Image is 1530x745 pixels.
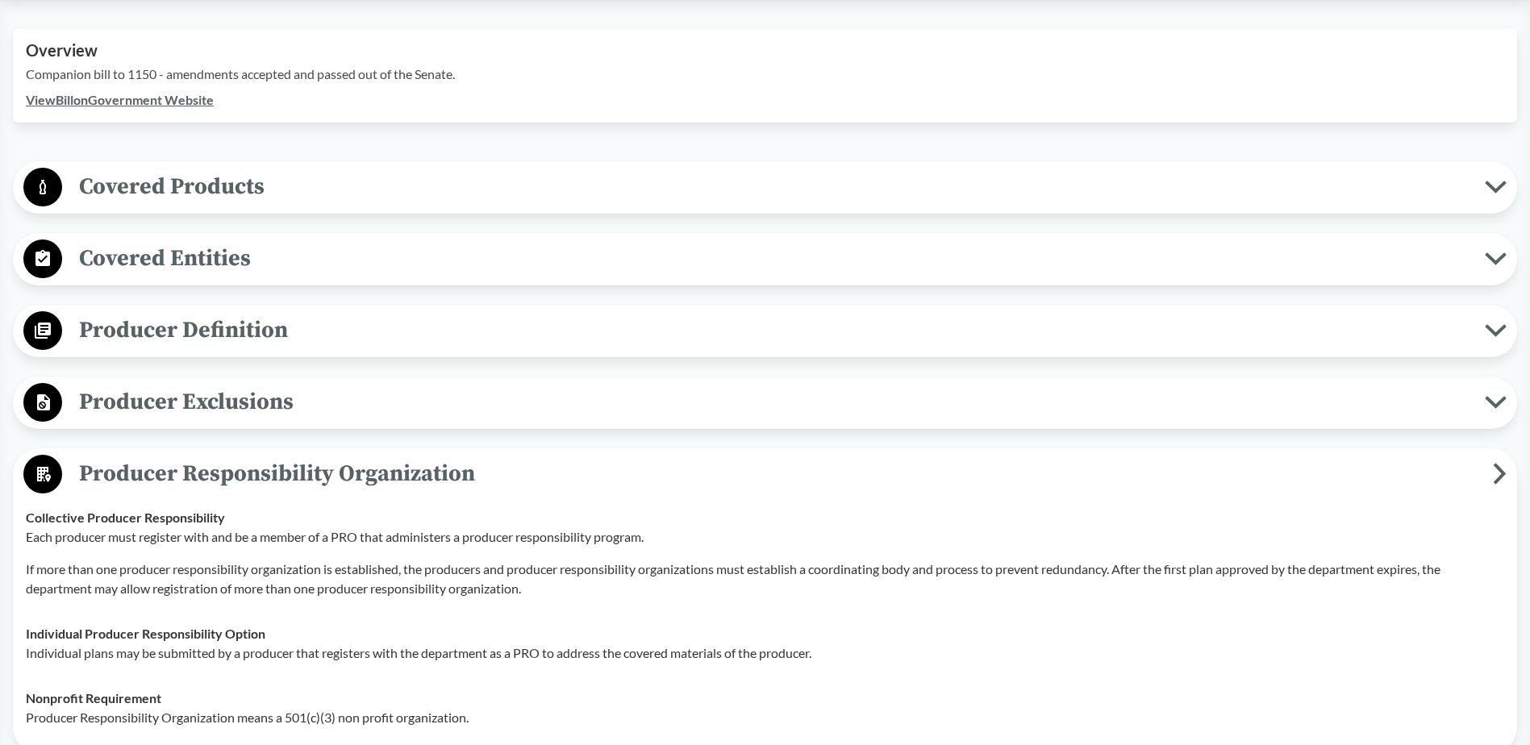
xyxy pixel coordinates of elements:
p: Producer Responsibility Organization means a 501(c)(3) non profit organization. [26,708,1504,727]
button: Producer Exclusions [19,382,1511,423]
p: Individual plans may be submitted by a producer that registers with the department as a PRO to ad... [26,643,1504,663]
strong: Individual Producer Responsibility Option [26,626,265,641]
span: Producer Definition [62,312,1485,348]
button: Covered Entities [19,239,1511,280]
span: Covered Products [62,169,1485,205]
button: Covered Products [19,167,1511,208]
a: ViewBillonGovernment Website [26,92,214,107]
button: Producer Definition [19,310,1511,352]
span: Producer Responsibility Organization [62,456,1493,492]
strong: Collective Producer Responsibility [26,510,225,525]
p: If more than one producer responsibility organization is established, the producers and producer ... [26,560,1504,598]
h2: Overview [26,41,1504,60]
button: Producer Responsibility Organization [19,454,1511,495]
span: Covered Entities [62,240,1485,277]
p: Companion bill to 1150 - amendments accepted and passed out of the Senate. [26,65,1504,84]
strong: Nonprofit Requirement [26,690,161,705]
span: Producer Exclusions [62,384,1485,420]
p: Each producer must register with and be a member of a PRO that administers a producer responsibil... [26,527,1504,547]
